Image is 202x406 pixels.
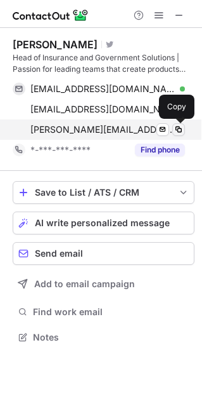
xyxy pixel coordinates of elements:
[13,273,194,295] button: Add to email campaign
[135,144,185,156] button: Reveal Button
[33,306,189,318] span: Find work email
[35,218,170,228] span: AI write personalized message
[13,52,194,75] div: Head of Insurance and Government Solutions | Passion for leading teams that create products custo...
[13,303,194,321] button: Find work email
[13,242,194,265] button: Send email
[13,328,194,346] button: Notes
[35,248,83,259] span: Send email
[33,332,189,343] span: Notes
[30,104,175,115] span: [EMAIL_ADDRESS][DOMAIN_NAME]
[13,38,98,51] div: [PERSON_NAME]
[30,83,175,95] span: [EMAIL_ADDRESS][DOMAIN_NAME]
[13,181,194,204] button: save-profile-one-click
[13,8,89,23] img: ContactOut v5.3.10
[35,187,172,198] div: Save to List / ATS / CRM
[13,212,194,234] button: AI write personalized message
[34,279,135,289] span: Add to email campaign
[30,124,175,135] span: [PERSON_NAME][EMAIL_ADDRESS][PERSON_NAME][DOMAIN_NAME]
